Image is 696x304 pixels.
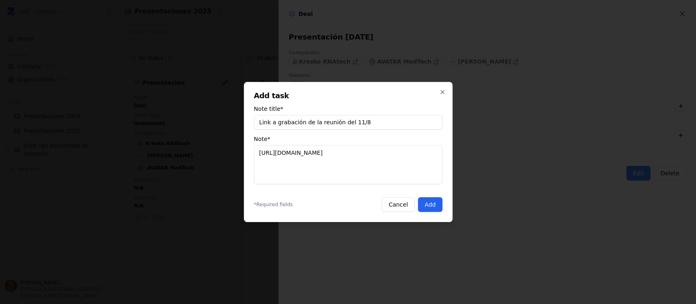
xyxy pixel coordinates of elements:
label: Note * [254,136,442,142]
h2: Add task [254,92,442,99]
button: Add [418,197,442,212]
textarea: [URL][DOMAIN_NAME] [254,145,442,184]
span: * Required fields [254,201,293,208]
input: Note title [254,115,442,130]
button: Cancel [382,197,415,212]
label: Note title * [254,106,442,112]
